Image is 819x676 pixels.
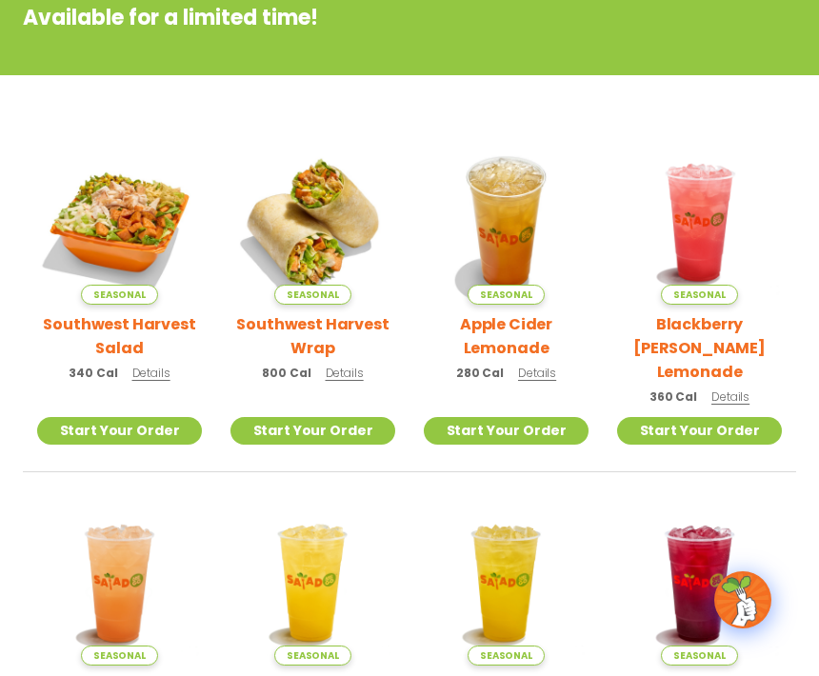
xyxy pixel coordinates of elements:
[456,365,504,382] span: 280 Cal
[37,140,202,305] img: Product photo for Southwest Harvest Salad
[37,312,202,360] h2: Southwest Harvest Salad
[617,312,782,384] h2: Blackberry [PERSON_NAME] Lemonade
[37,417,202,445] a: Start Your Order
[649,388,697,406] span: 360 Cal
[81,285,158,305] span: Seasonal
[230,140,395,305] img: Product photo for Southwest Harvest Wrap
[424,312,589,360] h2: Apple Cider Lemonade
[424,140,589,305] img: Product photo for Apple Cider Lemonade
[274,646,351,666] span: Seasonal
[230,501,395,666] img: Product photo for Sunkissed Yuzu Lemonade
[69,365,117,382] span: 340 Cal
[81,646,158,666] span: Seasonal
[711,388,749,405] span: Details
[230,312,395,360] h2: Southwest Harvest Wrap
[617,501,782,666] img: Product photo for Black Cherry Orchard Lemonade
[716,573,769,626] img: wpChatIcon
[424,417,589,445] a: Start Your Order
[230,417,395,445] a: Start Your Order
[23,2,643,33] p: Available for a limited time!
[326,365,364,381] span: Details
[468,646,545,666] span: Seasonal
[617,140,782,305] img: Product photo for Blackberry Bramble Lemonade
[468,285,545,305] span: Seasonal
[274,285,351,305] span: Seasonal
[661,646,738,666] span: Seasonal
[262,365,310,382] span: 800 Cal
[518,365,556,381] span: Details
[617,417,782,445] a: Start Your Order
[424,501,589,666] img: Product photo for Mango Grove Lemonade
[132,365,170,381] span: Details
[661,285,738,305] span: Seasonal
[37,501,202,666] img: Product photo for Summer Stone Fruit Lemonade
